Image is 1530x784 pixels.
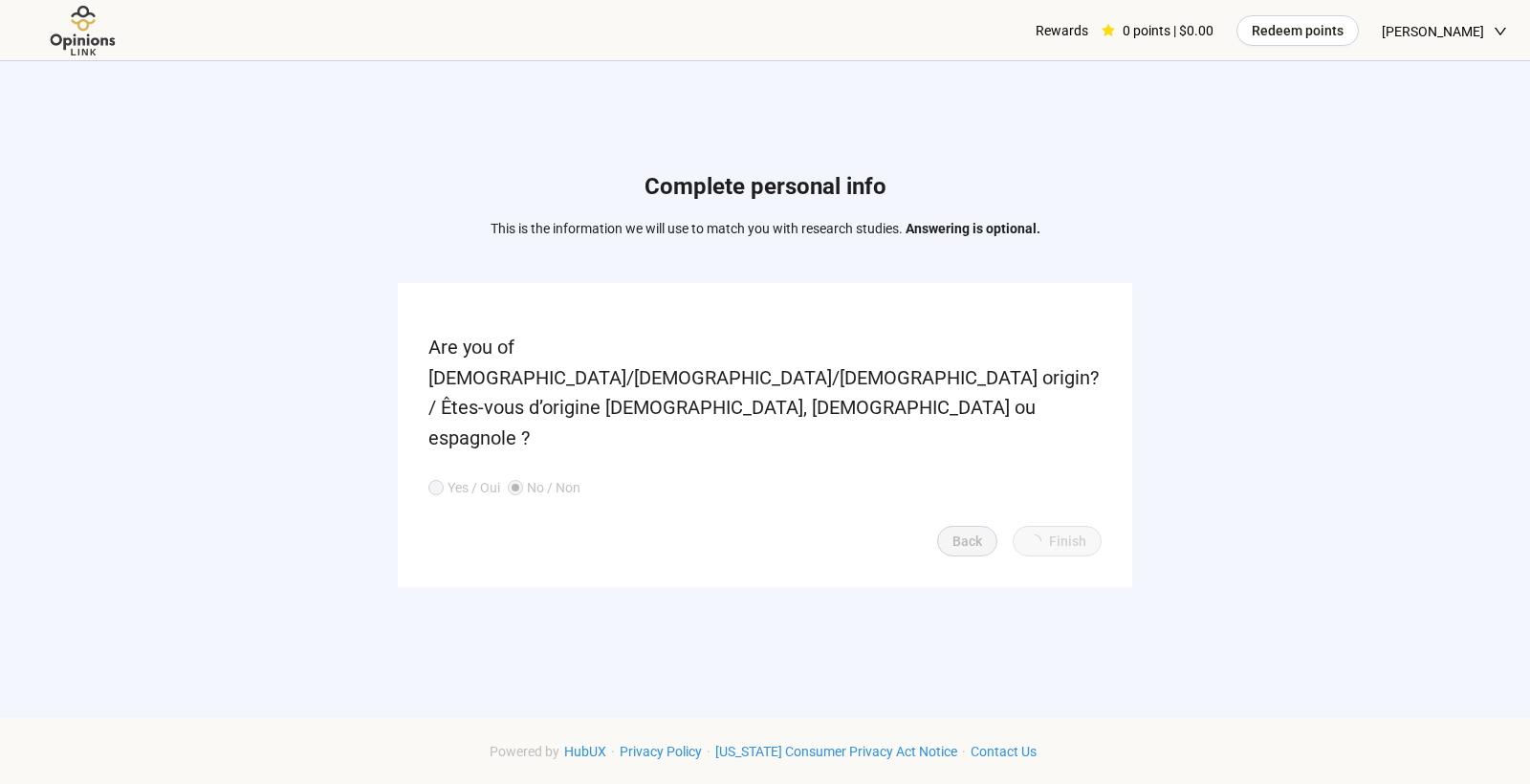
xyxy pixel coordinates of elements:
div: · · · [490,741,1041,762]
span: loading [1027,534,1043,550]
span: [PERSON_NAME] [1382,1,1484,62]
span: Powered by [490,744,559,759]
button: Redeem points [1236,15,1359,46]
span: Redeem points [1252,20,1344,41]
button: Finish [1013,526,1102,556]
strong: Answering is optional. [906,221,1040,236]
a: HubUX [559,744,611,759]
p: This is the information we will use to match you with research studies. [491,218,1040,239]
h1: Complete personal info [491,169,1040,206]
p: Are you of [DEMOGRAPHIC_DATA]/[DEMOGRAPHIC_DATA]/[DEMOGRAPHIC_DATA] origin? / Êtes-vous d’origine... [428,333,1102,453]
p: Yes / Oui [448,477,500,498]
span: Back [952,531,982,552]
a: Contact Us [966,744,1041,759]
span: star [1102,24,1115,37]
a: Privacy Policy [615,744,707,759]
a: [US_STATE] Consumer Privacy Act Notice [710,744,962,759]
span: Finish [1049,531,1086,552]
a: Back [937,526,997,556]
p: No / Non [527,477,580,498]
span: down [1494,25,1507,38]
